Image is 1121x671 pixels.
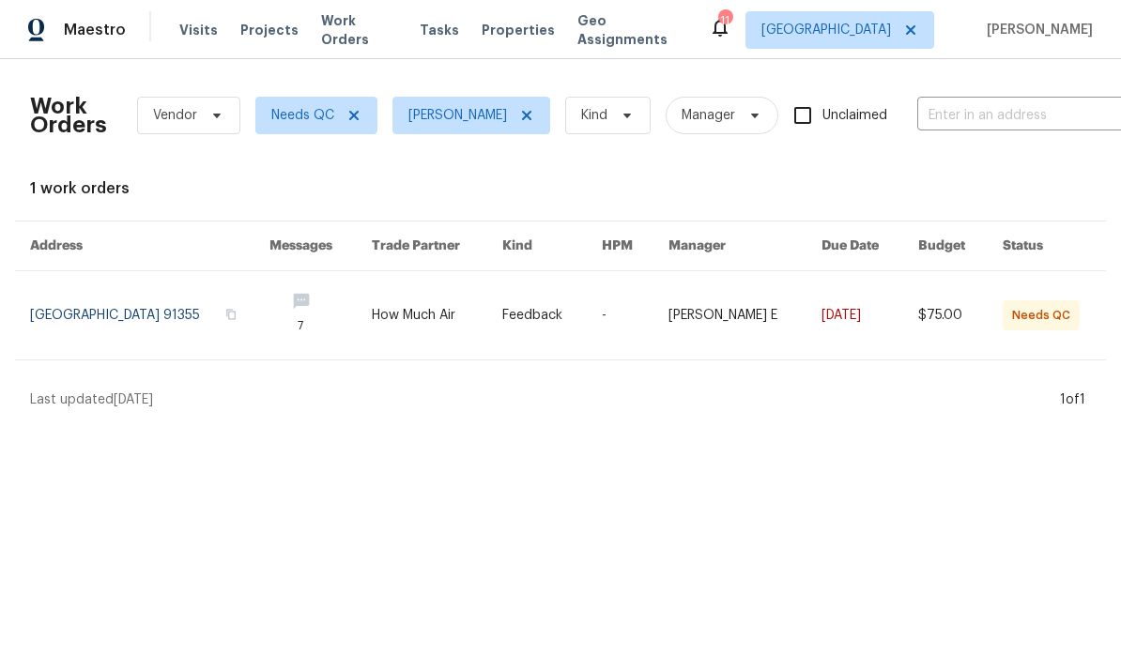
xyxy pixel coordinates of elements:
[806,221,903,271] th: Due Date
[114,393,153,406] span: [DATE]
[30,179,1091,198] div: 1 work orders
[917,101,1105,130] input: Enter in an address
[587,221,654,271] th: HPM
[153,106,197,125] span: Vendor
[30,390,1054,409] div: Last updated
[420,23,459,37] span: Tasks
[761,21,891,39] span: [GEOGRAPHIC_DATA]
[179,21,218,39] span: Visits
[822,106,887,126] span: Unclaimed
[223,306,239,323] button: Copy Address
[653,221,806,271] th: Manager
[577,11,686,49] span: Geo Assignments
[64,21,126,39] span: Maestro
[1060,390,1085,409] div: 1 of 1
[357,221,487,271] th: Trade Partner
[718,11,731,30] div: 11
[482,21,555,39] span: Properties
[587,271,654,360] td: -
[240,21,299,39] span: Projects
[682,106,735,125] span: Manager
[487,271,587,360] td: Feedback
[271,106,334,125] span: Needs QC
[988,221,1106,271] th: Status
[30,97,107,134] h2: Work Orders
[903,221,988,271] th: Budget
[408,106,507,125] span: [PERSON_NAME]
[15,221,254,271] th: Address
[357,271,487,360] td: How Much Air
[979,21,1093,39] span: [PERSON_NAME]
[321,11,397,49] span: Work Orders
[487,221,587,271] th: Kind
[581,106,607,125] span: Kind
[653,271,806,360] td: [PERSON_NAME] E
[254,221,357,271] th: Messages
